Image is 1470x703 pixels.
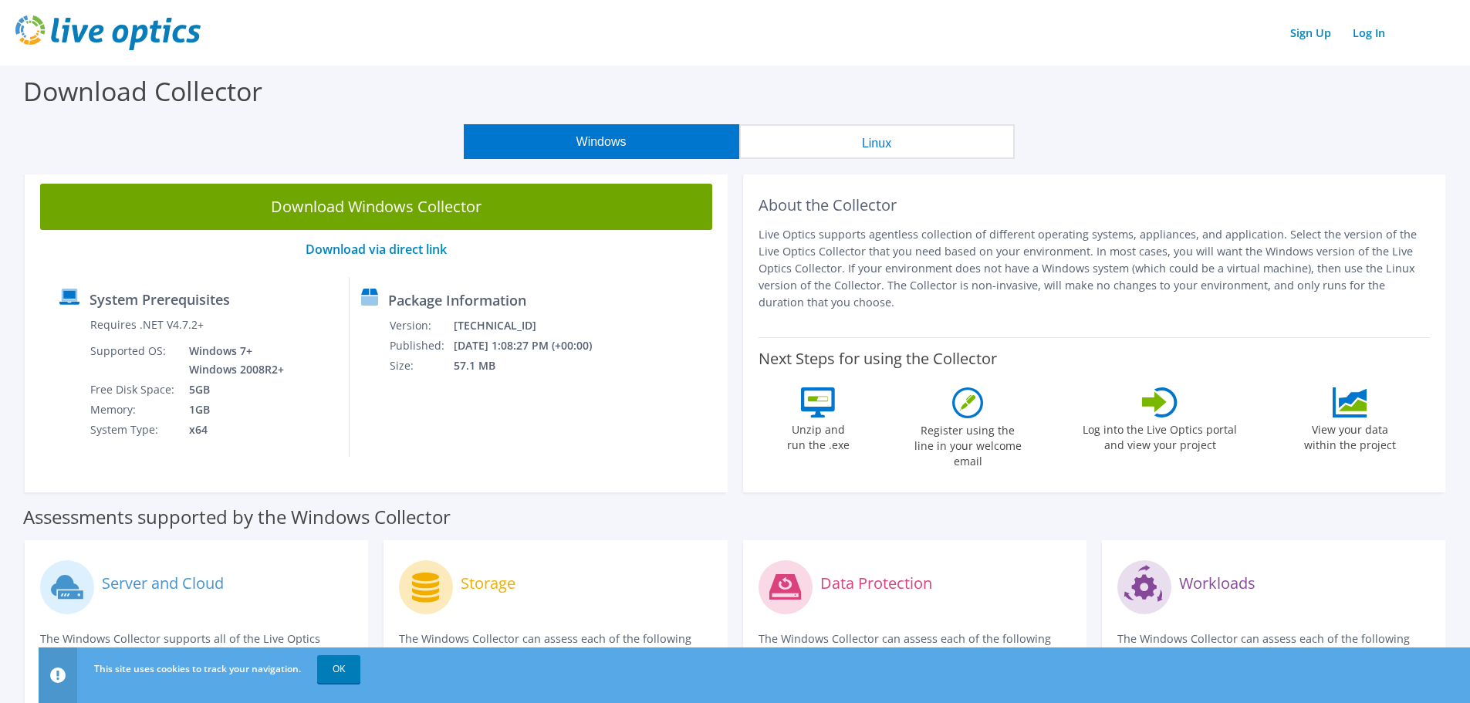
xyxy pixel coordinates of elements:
[1082,417,1238,453] label: Log into the Live Optics portal and view your project
[177,420,287,440] td: x64
[177,380,287,400] td: 5GB
[177,400,287,420] td: 1GB
[40,184,712,230] a: Download Windows Collector
[40,630,353,664] p: The Windows Collector supports all of the Live Optics compute and cloud assessments.
[782,417,853,453] label: Unzip and run the .exe
[759,196,1431,215] h2: About the Collector
[90,317,204,333] label: Requires .NET V4.7.2+
[739,124,1015,159] button: Linux
[399,630,711,664] p: The Windows Collector can assess each of the following storage systems.
[1282,22,1339,44] a: Sign Up
[453,336,613,356] td: [DATE] 1:08:27 PM (+00:00)
[23,509,451,525] label: Assessments supported by the Windows Collector
[15,15,201,50] img: live_optics_svg.svg
[759,350,997,368] label: Next Steps for using the Collector
[910,418,1026,469] label: Register using the line in your welcome email
[94,662,301,675] span: This site uses cookies to track your navigation.
[90,380,177,400] td: Free Disk Space:
[453,356,613,376] td: 57.1 MB
[759,226,1431,311] p: Live Optics supports agentless collection of different operating systems, appliances, and applica...
[389,316,453,336] td: Version:
[464,124,739,159] button: Windows
[388,292,526,308] label: Package Information
[90,400,177,420] td: Memory:
[461,576,515,591] label: Storage
[759,630,1071,664] p: The Windows Collector can assess each of the following DPS applications.
[23,73,262,109] label: Download Collector
[389,356,453,376] td: Size:
[177,341,287,380] td: Windows 7+ Windows 2008R2+
[1345,22,1393,44] a: Log In
[820,576,932,591] label: Data Protection
[306,241,447,258] a: Download via direct link
[102,576,224,591] label: Server and Cloud
[317,655,360,683] a: OK
[90,341,177,380] td: Supported OS:
[389,336,453,356] td: Published:
[90,420,177,440] td: System Type:
[1117,630,1430,664] p: The Windows Collector can assess each of the following applications.
[1179,576,1255,591] label: Workloads
[453,316,613,336] td: [TECHNICAL_ID]
[90,292,230,307] label: System Prerequisites
[1294,417,1405,453] label: View your data within the project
